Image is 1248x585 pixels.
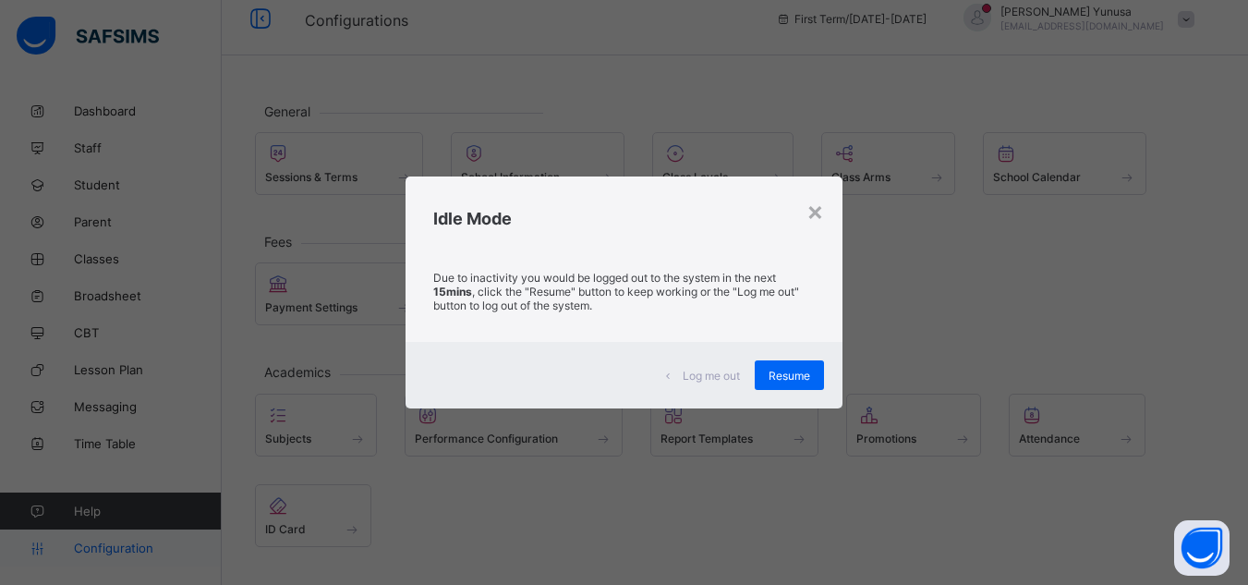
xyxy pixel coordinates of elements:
div: × [806,195,824,226]
span: Log me out [683,369,740,383]
h2: Idle Mode [433,209,815,228]
strong: 15mins [433,285,472,299]
button: Open asap [1174,520,1230,576]
span: Resume [769,369,810,383]
p: Due to inactivity you would be logged out to the system in the next , click the "Resume" button t... [433,271,815,312]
